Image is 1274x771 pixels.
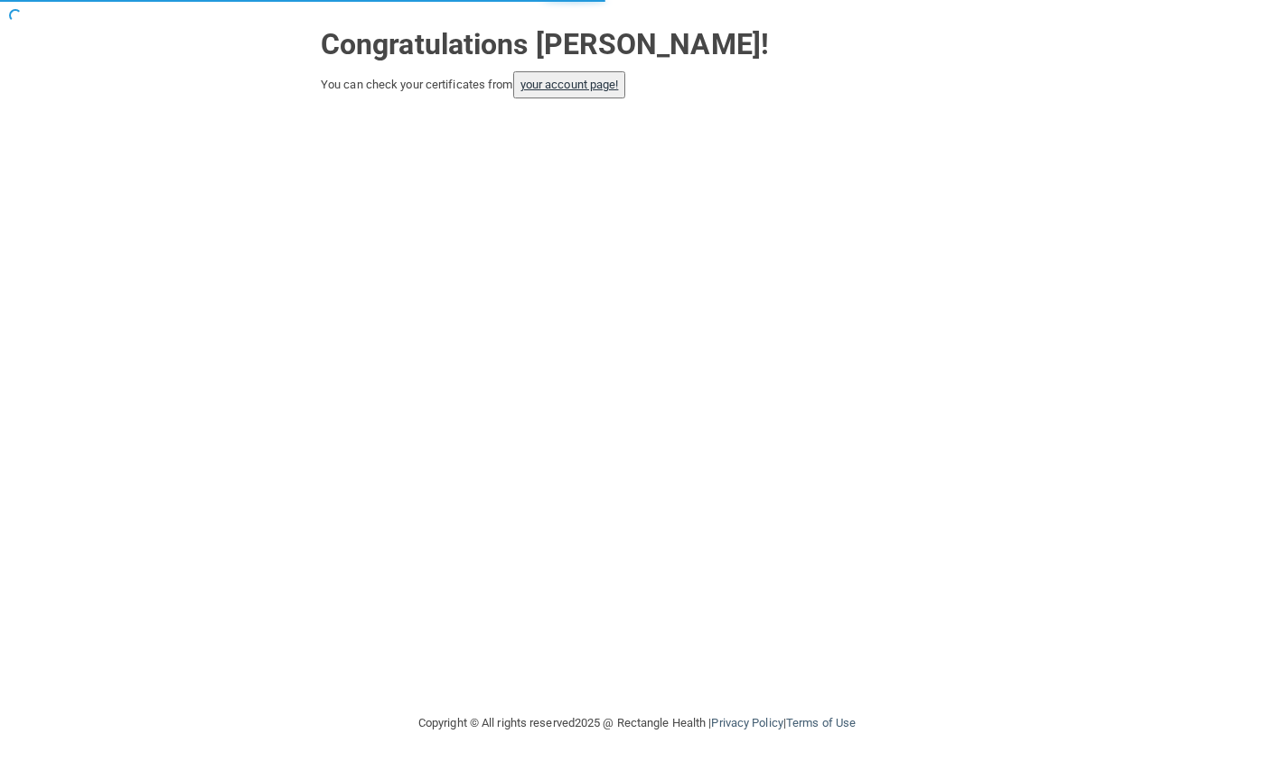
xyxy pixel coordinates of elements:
[513,71,626,98] button: your account page!
[786,716,856,729] a: Terms of Use
[321,27,769,61] strong: Congratulations [PERSON_NAME]!
[520,78,619,91] a: your account page!
[321,71,953,98] div: You can check your certificates from
[711,716,782,729] a: Privacy Policy
[307,694,967,752] div: Copyright © All rights reserved 2025 @ Rectangle Health | |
